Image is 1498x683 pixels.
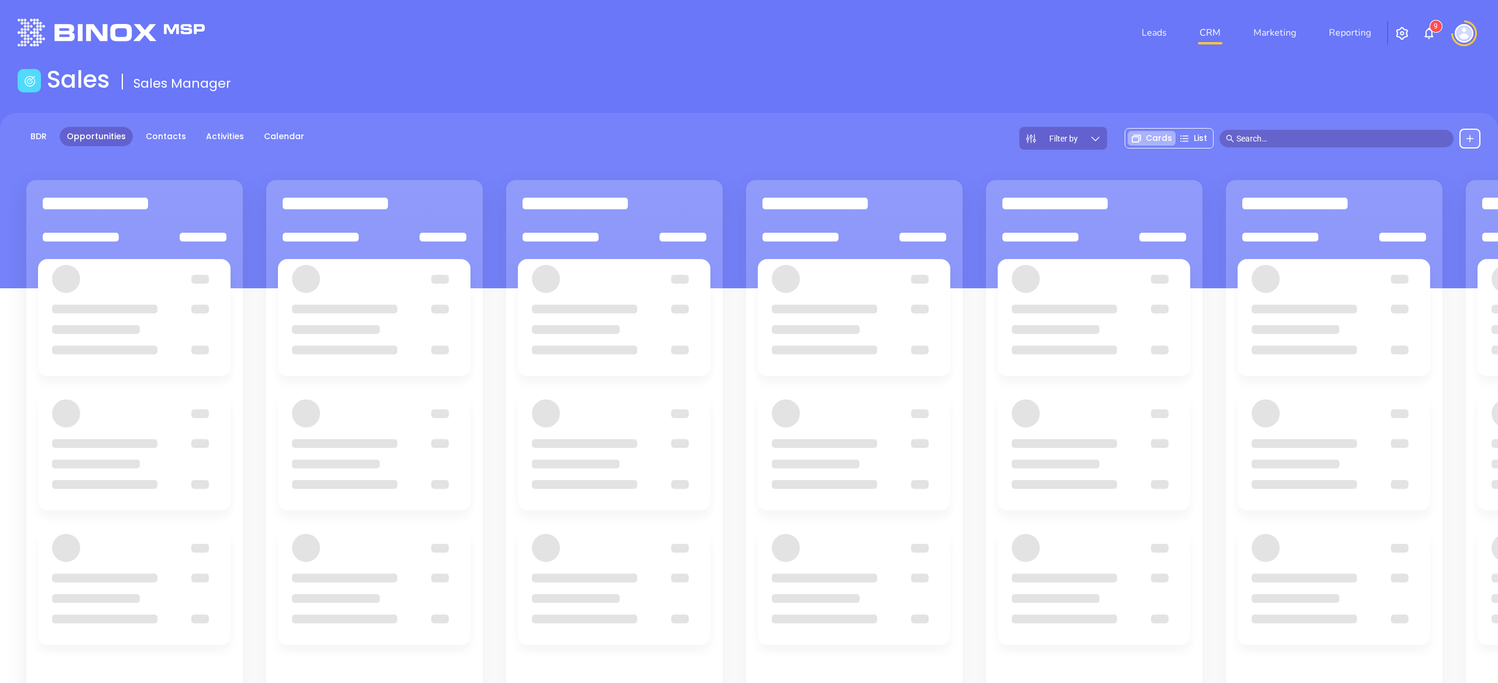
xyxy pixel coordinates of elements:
[1249,21,1301,44] a: Marketing
[1049,134,1078,143] span: Filter by
[1455,24,1473,43] img: user
[1194,132,1207,144] span: List
[23,127,54,146] a: BDR
[1146,132,1172,144] span: Cards
[47,65,110,94] h1: Sales
[133,74,231,92] span: Sales Manager
[257,127,311,146] a: Calendar
[1430,20,1442,32] sup: 9
[1137,21,1171,44] a: Leads
[1422,26,1436,40] img: iconNotification
[1226,134,1234,143] span: search
[1236,132,1447,145] input: Search…
[60,127,133,146] a: Opportunities
[18,19,205,46] img: logo
[1434,22,1438,30] span: 9
[139,127,193,146] a: Contacts
[1195,21,1225,44] a: CRM
[1395,26,1409,40] img: iconSetting
[199,127,251,146] a: Activities
[1324,21,1376,44] a: Reporting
